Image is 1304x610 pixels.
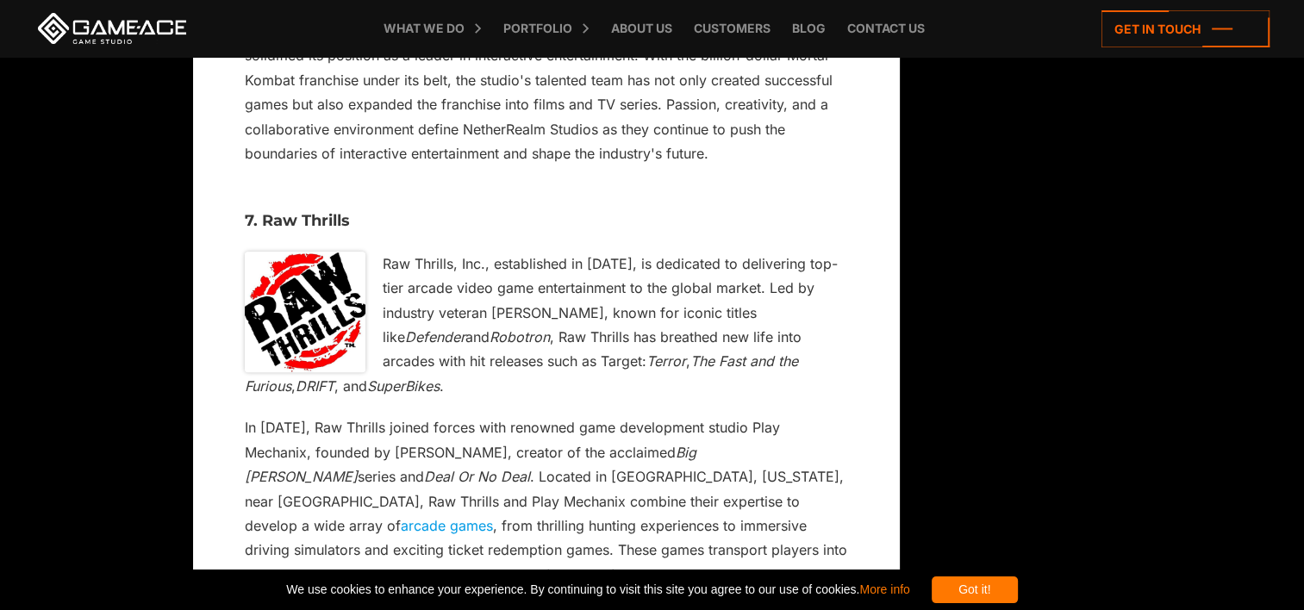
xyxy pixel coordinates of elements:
em: SuperBikes [367,377,440,395]
em: DRIFT [296,377,334,395]
img: Raw Thrills logo [245,252,365,372]
p: Raw Thrills, Inc., established in [DATE], is dedicated to delivering top-tier arcade video game e... [245,252,848,399]
a: arcade games [401,517,493,534]
div: Got it! [932,576,1018,603]
em: Terror [646,352,686,370]
h3: 7. Raw Thrills [245,213,848,230]
em: The Fast and the Furious [245,352,798,394]
em: Defender [405,328,465,345]
em: Deal Or No Deal [424,468,530,485]
a: More info [859,582,909,596]
span: We use cookies to enhance your experience. By continuing to visit this site you agree to our use ... [286,576,909,603]
a: Get in touch [1101,10,1270,47]
p: Wholly owned by Warner Bros. Home Entertainment Group, NetherRealm Studios has solidified its pos... [245,19,848,166]
em: Robotron [490,328,550,345]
